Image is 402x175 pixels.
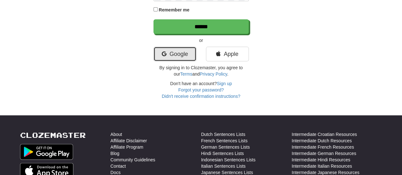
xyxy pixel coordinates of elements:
[159,7,189,13] label: Remember me
[200,71,227,77] a: Privacy Policy
[201,138,248,144] a: French Sentences Lists
[292,157,350,163] a: Intermediate Hindi Resources
[111,144,143,150] a: Affiliate Program
[20,144,73,160] img: Get it on Google Play
[201,131,245,138] a: Dutch Sentences Lists
[111,138,147,144] a: Affiliate Disclaimer
[292,150,356,157] a: Intermediate German Resources
[153,80,249,99] div: Don't have an account?
[201,150,244,157] a: Hindi Sentences Lists
[153,47,196,61] a: Google
[178,87,224,92] a: Forgot your password?
[217,81,232,86] a: Sign up
[201,157,256,163] a: Indonesian Sentences Lists
[111,131,122,138] a: About
[292,144,354,150] a: Intermediate French Resources
[292,138,352,144] a: Intermediate Dutch Resources
[162,94,240,99] a: Didn't receive confirmation instructions?
[201,163,246,169] a: Italian Sentences Lists
[206,47,249,61] a: Apple
[292,163,352,169] a: Intermediate Italian Resources
[153,64,249,77] p: By signing in to Clozemaster, you agree to our and .
[201,144,250,150] a: German Sentences Lists
[111,150,119,157] a: Blog
[111,163,126,169] a: Contact
[292,131,357,138] a: Intermediate Croatian Resources
[153,37,249,44] p: or
[20,131,86,139] a: Clozemaster
[180,71,192,77] a: Terms
[111,157,155,163] a: Community Guidelines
